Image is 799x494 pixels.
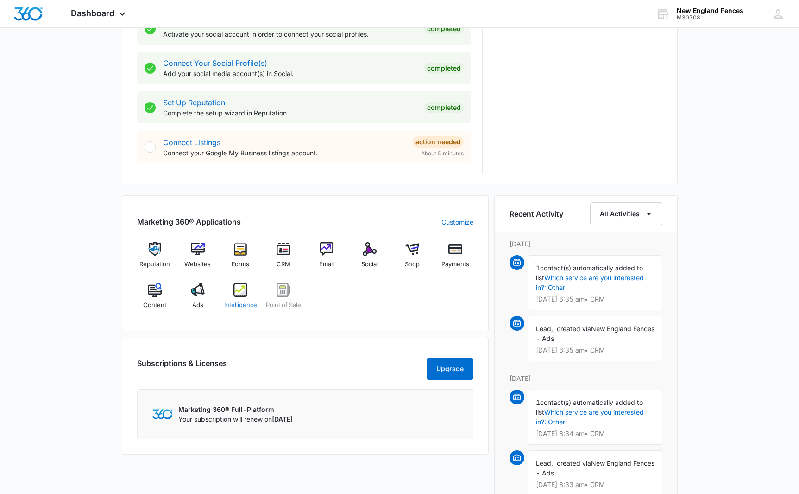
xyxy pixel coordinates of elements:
p: [DATE] [510,373,662,383]
a: Email [309,242,345,276]
span: Lead, [536,459,553,467]
span: Lead, [536,325,553,333]
p: [DATE] 6:35 am • CRM [536,296,654,302]
p: [DATE] 6:35 am • CRM [536,347,654,353]
a: Set Up Reputation [163,98,225,107]
span: [DATE] [272,415,293,423]
button: All Activities [590,202,662,225]
a: Which service are you interested in?: Other [536,274,644,291]
p: [DATE] 8:33 am • CRM [536,481,654,488]
a: Forms [223,242,258,276]
a: Content [137,283,173,316]
h6: Recent Activity [510,208,563,219]
a: CRM [266,242,302,276]
span: Shop [405,260,420,269]
span: Ads [192,301,203,310]
button: Upgrade [427,358,473,380]
a: Reputation [137,242,173,276]
p: Marketing 360® Full-Platform [178,404,293,414]
span: , created via [553,325,591,333]
span: New England Fences - Ads [536,325,654,342]
a: Intelligence [223,283,258,316]
a: Ads [180,283,215,316]
span: Intelligence [224,301,257,310]
div: account id [677,14,743,21]
div: Completed [424,63,464,74]
div: account name [677,7,743,14]
a: Social [352,242,387,276]
p: Connect your Google My Business listings account. [163,148,405,158]
span: 1 [536,264,540,272]
span: contact(s) automatically added to list [536,398,643,416]
span: Social [361,260,378,269]
span: Dashboard [71,8,114,18]
a: Point of Sale [266,283,302,316]
p: [DATE] [510,239,662,249]
p: Add your social media account(s) in Social. [163,69,417,78]
span: CRM [277,260,290,269]
a: Connect Your Social Profile(s) [163,58,267,68]
span: Reputation [139,260,170,269]
span: 1 [536,398,540,406]
a: Which service are you interested in?: Other [536,408,644,426]
div: Action Needed [413,136,464,148]
span: , created via [553,459,591,467]
a: Shop [395,242,430,276]
a: Websites [180,242,215,276]
div: Completed [424,102,464,113]
a: Payments [438,242,473,276]
p: Complete the setup wizard in Reputation. [163,108,417,118]
a: Customize [441,217,473,227]
span: New England Fences - Ads [536,459,654,477]
span: contact(s) automatically added to list [536,264,643,282]
span: Point of Sale [266,301,301,310]
span: Websites [184,260,211,269]
span: About 5 minutes [421,149,464,158]
p: Activate your social account in order to connect your social profiles. [163,29,417,39]
span: Email [319,260,334,269]
div: Completed [424,23,464,34]
img: Marketing 360 Logo [152,409,173,419]
span: Payments [441,260,469,269]
h2: Marketing 360® Applications [137,216,241,227]
span: Forms [232,260,249,269]
p: Your subscription will renew on [178,414,293,424]
p: [DATE] 8:34 am • CRM [536,430,654,437]
span: Content [143,301,166,310]
h2: Subscriptions & Licenses [137,358,227,376]
a: Connect Listings [163,138,220,147]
